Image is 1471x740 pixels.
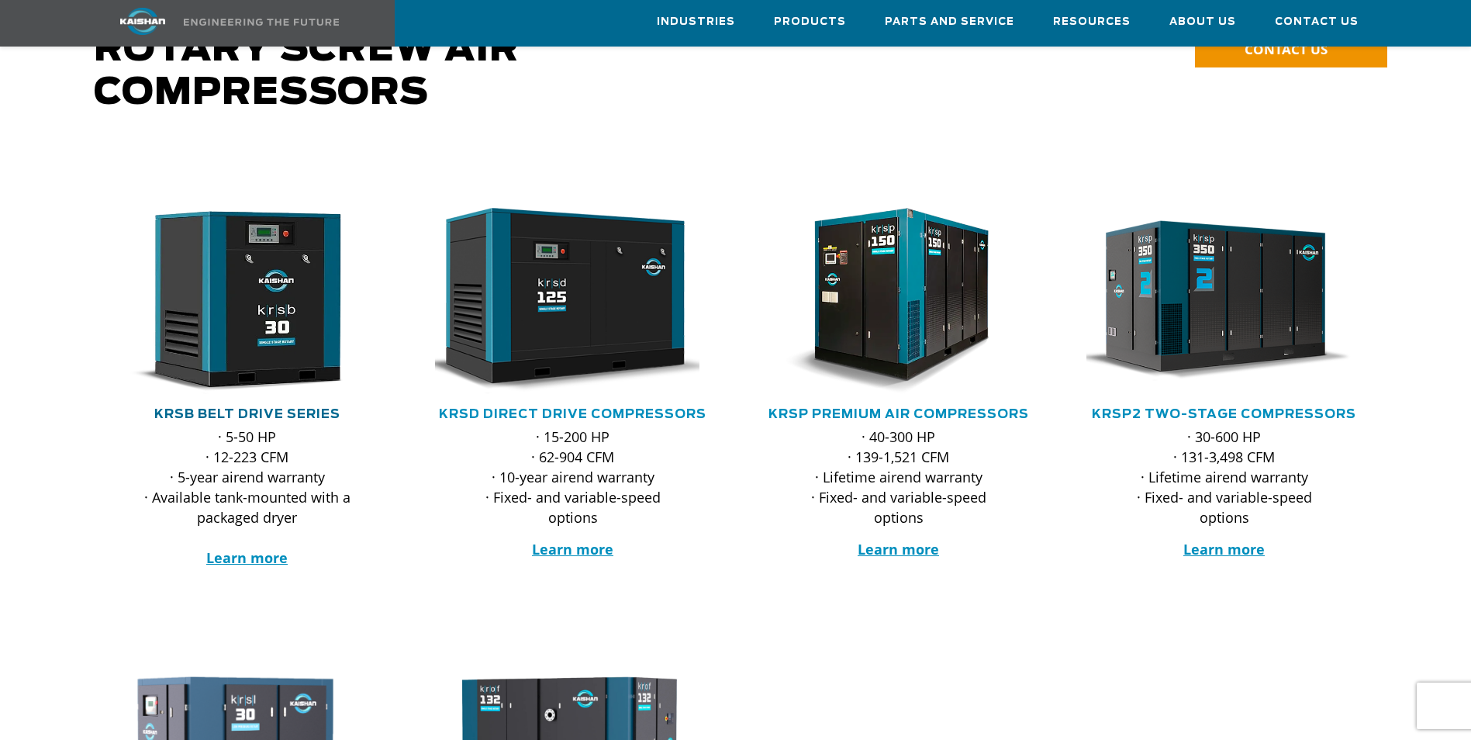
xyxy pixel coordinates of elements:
[774,13,846,31] span: Products
[1195,33,1387,67] a: CONTACT US
[885,1,1014,43] a: Parts and Service
[1169,1,1236,43] a: About Us
[1275,1,1359,43] a: Contact Us
[1053,1,1131,43] a: Resources
[184,19,339,26] img: Engineering the future
[1183,540,1265,558] a: Learn more
[1169,13,1236,31] span: About Us
[435,208,711,394] div: krsd125
[1053,13,1131,31] span: Resources
[885,13,1014,31] span: Parts and Service
[206,548,288,567] a: Learn more
[761,208,1037,394] div: krsp150
[1275,13,1359,31] span: Contact Us
[439,408,706,420] a: KRSD Direct Drive Compressors
[109,208,385,394] div: krsb30
[1245,40,1328,58] span: CONTACT US
[768,408,1029,420] a: KRSP Premium Air Compressors
[657,13,735,31] span: Industries
[1117,427,1331,527] p: · 30-600 HP · 131-3,498 CFM · Lifetime airend warranty · Fixed- and variable-speed options
[532,540,613,558] a: Learn more
[1092,408,1356,420] a: KRSP2 Two-Stage Compressors
[98,208,374,394] img: krsb30
[154,408,340,420] a: KRSB Belt Drive Series
[858,540,939,558] a: Learn more
[1086,208,1362,394] div: krsp350
[423,208,699,394] img: krsd125
[140,427,354,568] p: · 5-50 HP · 12-223 CFM · 5-year airend warranty · Available tank-mounted with a packaged dryer
[792,427,1006,527] p: · 40-300 HP · 139-1,521 CFM · Lifetime airend warranty · Fixed- and variable-speed options
[774,1,846,43] a: Products
[85,8,201,35] img: kaishan logo
[749,208,1025,394] img: krsp150
[657,1,735,43] a: Industries
[466,427,680,527] p: · 15-200 HP · 62-904 CFM · 10-year airend warranty · Fixed- and variable-speed options
[1075,208,1351,394] img: krsp350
